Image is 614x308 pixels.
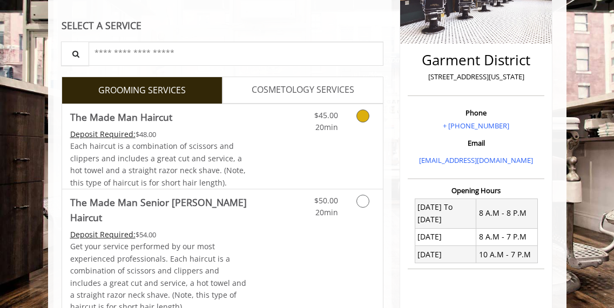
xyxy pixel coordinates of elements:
[314,195,338,206] span: $50.00
[415,199,476,228] td: [DATE] To [DATE]
[476,246,537,263] td: 10 A.M - 7 P.M
[415,228,476,245] td: [DATE]
[70,229,136,239] span: This service needs some Advance to be paid before we block your appointment
[70,195,249,225] b: The Made Man Senior [PERSON_NAME] Haircut
[98,84,186,98] span: GROOMING SERVICES
[476,228,537,245] td: 8 A.M - 7 P.M
[410,109,542,117] h3: Phone
[415,246,476,263] td: [DATE]
[410,52,542,68] h2: Garment District
[70,129,136,139] span: This service needs some Advance to be paid before we block your appointment
[410,139,542,147] h3: Email
[314,110,338,120] span: $45.00
[315,207,338,217] span: 20min
[62,20,384,31] div: SELECT A SERVICE
[408,187,544,194] h3: Opening Hours
[419,155,533,165] a: [EMAIL_ADDRESS][DOMAIN_NAME]
[70,229,249,241] div: $54.00
[70,128,249,140] div: $48.00
[443,121,509,131] a: + [PHONE_NUMBER]
[315,122,338,132] span: 20min
[61,42,89,66] button: Service Search
[252,83,354,97] span: COSMETOLOGY SERVICES
[70,109,172,125] b: The Made Man Haircut
[70,141,246,187] span: Each haircut is a combination of scissors and clippers and includes a great cut and service, a ho...
[410,71,542,83] p: [STREET_ADDRESS][US_STATE]
[476,199,537,228] td: 8 A.M - 8 P.M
